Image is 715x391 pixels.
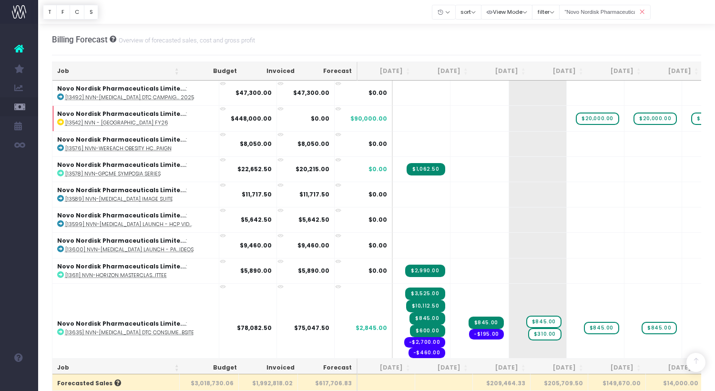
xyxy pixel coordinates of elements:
[368,140,387,148] span: $0.00
[52,258,219,283] td: :
[56,5,70,20] button: F
[559,5,651,20] input: Search...
[409,348,445,358] span: Streamtime order: PO11792 – Neromotion
[57,186,186,194] strong: Novo Nordisk Pharmaceuticals Limite...
[57,135,186,144] strong: Novo Nordisk Pharmaceuticals Limite...
[240,241,272,249] strong: $9,460.00
[407,163,445,175] span: Streamtime Invoice: INV-5051 – [13578] NVN-GPCME Symposia Series - Christchurch August 2025
[415,62,473,81] th: Sep 25: activate to sort column ascending
[57,379,121,388] span: Forecasted Sales
[646,374,704,391] th: $14,000.00
[84,5,98,20] button: S
[43,5,57,20] button: T
[298,374,357,391] th: $617,706.83
[65,329,194,336] abbr: [13635] NVN-Wegovy DTC Consumer Website
[184,359,242,377] th: Budget
[415,359,473,377] th: Sep 25: activate to sort column ascending
[298,216,329,224] strong: $5,642.50
[52,156,219,182] td: :
[52,35,108,44] span: Billing Forecast
[293,89,329,97] strong: $47,300.00
[588,359,646,377] th: Dec 25: activate to sort column ascending
[52,359,184,377] th: Job: activate to sort column ascending
[70,5,85,20] button: C
[52,81,219,105] td: :
[299,190,329,198] strong: $11,717.50
[65,272,167,279] abbr: [13611] NVN-HORIZON Masterclass Steering Committee
[368,241,387,250] span: $0.00
[65,145,172,152] abbr: [13576] NVN-WeReach Obesity HCP Campaign
[473,359,531,377] th: Oct 25: activate to sort column ascending
[633,113,677,125] span: wayahead Sales Forecast Item
[43,5,98,20] div: Vertical button group
[531,62,588,81] th: Nov 25: activate to sort column ascending
[410,325,445,337] span: Streamtime Invoice: INV-5015 – [13635] NVN-Wegovy DTC Consumer Website
[455,5,481,20] button: sort
[481,5,533,20] button: View Mode
[299,62,357,81] th: Forecast
[52,283,219,372] td: :
[409,312,445,325] span: Streamtime Invoice: INV-5014 – [13635] NVN-Wegovy DTC Consumer Website - Hosting & Maintenance
[298,267,329,275] strong: $5,890.00
[12,372,26,386] img: images/default_profile_image.png
[576,113,619,125] span: wayahead Sales Forecast Item
[57,262,186,270] strong: Novo Nordisk Pharmaceuticals Limite...
[473,62,531,81] th: Oct 25: activate to sort column ascending
[65,246,194,253] abbr: [13600] NVN-Wegovy Launch - Patient Videos
[531,359,588,377] th: Nov 25: activate to sort column ascending
[65,119,168,126] abbr: [13542] NVN - Novo Pipeline FY26
[237,165,272,173] strong: $22,652.50
[406,300,445,312] span: Streamtime Invoice: INV-5013 – [13635] NVN-Wegovy DTC Consumer Website
[526,316,562,328] span: wayahead Sales Forecast Item
[584,322,619,334] span: wayahead Sales Forecast Item
[646,359,704,377] th: Jan 26: activate to sort column ascending
[65,195,173,203] abbr: [13589] NVN-Wegovy Image Suite
[642,322,677,334] span: wayahead Sales Forecast Item
[588,62,646,81] th: Dec 25: activate to sort column ascending
[531,374,588,391] th: $205,709.50
[368,165,387,174] span: $0.00
[311,114,329,123] strong: $0.00
[532,5,560,20] button: filter
[357,62,415,81] th: Aug 25: activate to sort column ascending
[184,62,242,81] th: Budget
[528,328,562,340] span: wayahead Sales Forecast Item
[469,317,504,329] span: Streamtime Invoice: INV-5081 – [13635] NVN-Wegovy DTC Consumer Website - Hosting & Maintenance
[473,374,531,391] th: $209,464.33
[242,359,299,377] th: Invoiced
[57,84,186,93] strong: Novo Nordisk Pharmaceuticals Limite...
[405,288,445,300] span: Streamtime Invoice: INV-5012 – [13635] NVN-Wegovy DTC Consumer Website
[368,216,387,224] span: $0.00
[646,62,704,81] th: Jan 26: activate to sort column ascending
[239,374,298,391] th: $1,992,818.02
[57,319,186,328] strong: Novo Nordisk Pharmaceuticals Limite...
[242,190,272,198] strong: $11,717.50
[65,94,194,101] abbr: [13492] NVN-Wegovy DTC Campaign Strategy & Concepts 2025
[588,374,646,391] th: $149,670.00
[368,267,387,275] span: $0.00
[57,237,186,245] strong: Novo Nordisk Pharmaceuticals Limite...
[368,89,387,97] span: $0.00
[469,329,504,340] span: Streamtime order: PO11872 – Neromotion
[357,359,415,377] th: Aug 25: activate to sort column ascending
[52,105,219,131] td: :
[368,190,387,199] span: $0.00
[242,62,299,81] th: Invoiced
[350,114,387,123] span: $90,000.00
[296,165,329,173] strong: $20,215.00
[65,221,192,228] abbr: [13599] NVN-Wegovy Launch - HCP Videos
[231,114,272,123] strong: $448,000.00
[116,35,255,44] small: Overview of forecasted sales, cost and gross profit
[57,161,186,169] strong: Novo Nordisk Pharmaceuticals Limite...
[240,140,272,148] strong: $8,050.00
[52,207,219,232] td: :
[180,374,239,391] th: $3,018,730.06
[240,267,272,275] strong: $5,890.00
[52,182,219,207] td: :
[241,216,272,224] strong: $5,642.50
[57,110,186,118] strong: Novo Nordisk Pharmaceuticals Limite...
[65,170,161,177] abbr: [13578] NVN-GPCME Symposia Series
[235,89,272,97] strong: $47,300.00
[57,211,186,219] strong: Novo Nordisk Pharmaceuticals Limite...
[52,131,219,156] td: :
